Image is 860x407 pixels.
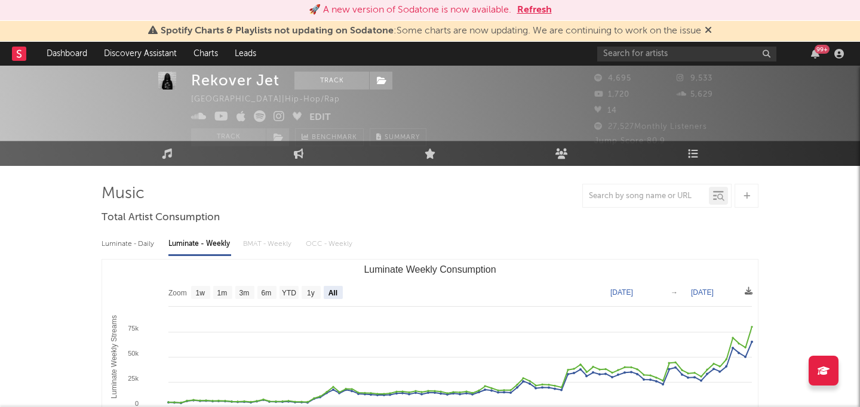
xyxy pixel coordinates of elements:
[128,325,139,332] text: 75k
[815,45,830,54] div: 99 +
[96,42,185,66] a: Discovery Assistant
[217,289,228,297] text: 1m
[262,289,272,297] text: 6m
[185,42,226,66] a: Charts
[294,72,369,90] button: Track
[691,288,714,297] text: [DATE]
[196,289,205,297] text: 1w
[168,234,231,254] div: Luminate - Weekly
[282,289,296,297] text: YTD
[594,137,665,145] span: Jump Score: 80.9
[597,47,776,61] input: Search for artists
[191,72,279,90] div: Rekover Jet
[191,92,354,107] div: [GEOGRAPHIC_DATA] | Hip-Hop/Rap
[594,75,631,82] span: 4,695
[705,26,712,36] span: Dismiss
[811,49,819,58] button: 99+
[161,26,394,36] span: Spotify Charts & Playlists not updating on Sodatone
[594,107,617,115] span: 14
[307,289,315,297] text: 1y
[677,75,712,82] span: 9,533
[677,91,713,98] span: 5,629
[168,289,187,297] text: Zoom
[295,128,364,146] a: Benchmark
[594,91,629,98] span: 1,720
[239,289,250,297] text: 3m
[135,400,139,407] text: 0
[364,264,496,275] text: Luminate Weekly Consumption
[517,3,552,17] button: Refresh
[128,350,139,357] text: 50k
[385,134,420,141] span: Summary
[161,26,701,36] span: : Some charts are now updating. We are continuing to work on the issue
[102,211,220,225] span: Total Artist Consumption
[671,288,678,297] text: →
[102,234,156,254] div: Luminate - Daily
[370,128,426,146] button: Summary
[309,110,331,125] button: Edit
[191,128,266,146] button: Track
[583,192,709,201] input: Search by song name or URL
[38,42,96,66] a: Dashboard
[110,315,118,399] text: Luminate Weekly Streams
[610,288,633,297] text: [DATE]
[226,42,265,66] a: Leads
[312,131,357,145] span: Benchmark
[309,3,511,17] div: 🚀 A new version of Sodatone is now available.
[328,289,337,297] text: All
[128,375,139,382] text: 25k
[594,123,707,131] span: 27,527 Monthly Listeners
